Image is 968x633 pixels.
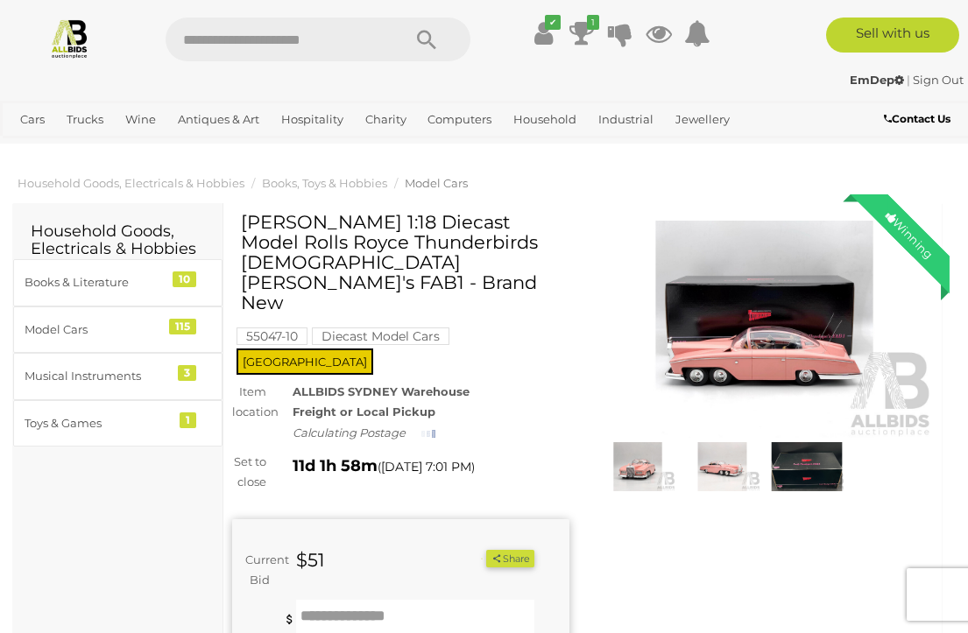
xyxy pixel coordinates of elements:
[312,329,449,343] a: Diecast Model Cars
[545,15,561,30] i: ✔
[569,18,595,49] a: 1
[850,73,904,87] strong: EmDep
[420,105,498,134] a: Computers
[25,366,169,386] div: Musical Instruments
[13,134,60,163] a: Office
[274,105,350,134] a: Hospitality
[506,105,583,134] a: Household
[668,105,737,134] a: Jewellery
[405,176,468,190] a: Model Cars
[684,442,760,491] img: AMIE 1:18 Diecast Model Rolls Royce Thunderbirds Lady Penelope's FAB1 - Brand New
[884,112,950,125] b: Contact Us
[378,460,475,474] span: ( )
[884,109,955,129] a: Contact Us
[118,105,163,134] a: Wine
[13,105,52,134] a: Cars
[13,353,223,399] a: Musical Instruments 3
[13,306,223,353] a: Model Cars 115
[530,18,556,49] a: ✔
[293,404,435,418] strong: Freight or Local Pickup
[241,212,565,313] h1: [PERSON_NAME] 1:18 Diecast Model Rolls Royce Thunderbirds [DEMOGRAPHIC_DATA] [PERSON_NAME]'s FAB1...
[850,73,907,87] a: EmDep
[13,259,223,306] a: Books & Literature 10
[49,18,90,59] img: Allbids.com.au
[60,105,110,134] a: Trucks
[31,223,205,258] h2: Household Goods, Electricals & Hobbies
[296,549,325,571] strong: $51
[381,459,471,475] span: [DATE] 7:01 PM
[237,327,307,345] mark: 55047-10
[25,320,169,340] div: Model Cars
[219,452,279,493] div: Set to close
[126,134,265,163] a: [GEOGRAPHIC_DATA]
[262,176,387,190] a: Books, Toys & Hobbies
[68,134,118,163] a: Sports
[769,442,844,491] img: AMIE 1:18 Diecast Model Rolls Royce Thunderbirds Lady Penelope's FAB1 - Brand New
[25,413,169,433] div: Toys & Games
[913,73,964,87] a: Sign Out
[237,329,307,343] a: 55047-10
[18,176,244,190] a: Household Goods, Electricals & Hobbies
[293,384,470,398] strong: ALLBIDS SYDNEY Warehouse
[591,105,661,134] a: Industrial
[293,456,378,475] strong: 11d 1h 58m
[171,105,266,134] a: Antiques & Art
[466,550,484,567] li: Watch this item
[180,412,196,428] div: 1
[312,327,449,345] mark: Diecast Model Cars
[173,271,196,287] div: 10
[383,18,470,61] button: Search
[869,194,950,275] div: Winning
[237,348,373,375] span: [GEOGRAPHIC_DATA]
[178,365,196,381] div: 3
[486,550,534,568] button: Share
[358,105,413,134] a: Charity
[293,426,406,440] i: Calculating Postage
[826,18,959,53] a: Sell with us
[587,15,599,30] i: 1
[907,73,910,87] span: |
[600,442,675,491] img: AMIE 1:18 Diecast Model Rolls Royce Thunderbirds Lady Penelope's FAB1 - Brand New
[596,221,933,438] img: AMIE 1:18 Diecast Model Rolls Royce Thunderbirds Lady Penelope's FAB1 - Brand New
[169,319,196,334] div: 115
[232,550,283,591] div: Current Bid
[219,382,279,423] div: Item location
[13,400,223,447] a: Toys & Games 1
[421,429,435,439] img: small-loading.gif
[25,272,169,292] div: Books & Literature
